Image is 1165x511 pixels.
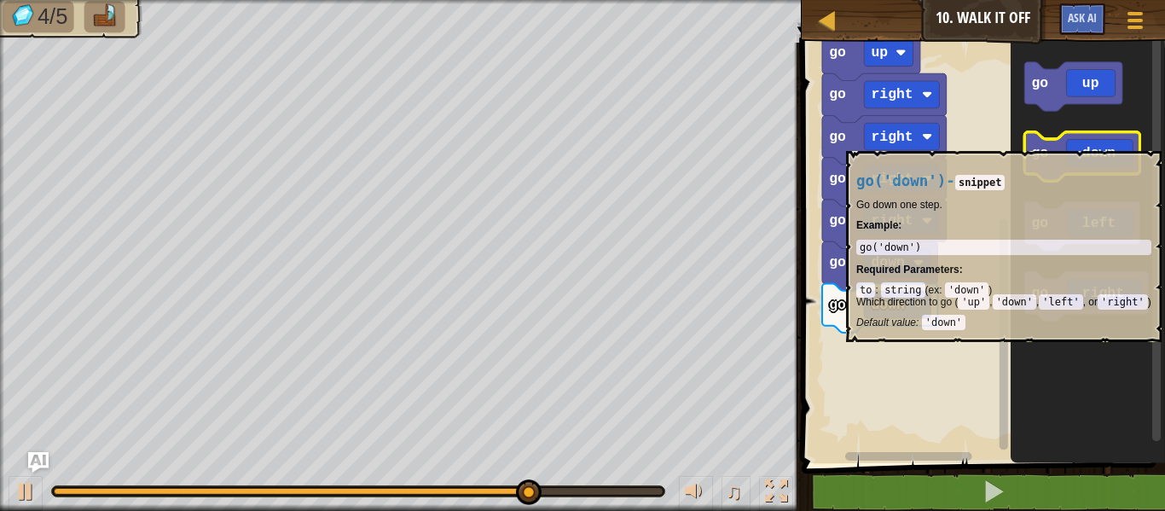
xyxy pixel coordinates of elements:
text: go [1031,75,1048,91]
text: go [829,297,846,313]
button: Toggle fullscreen [759,476,793,511]
button: Ask AI [28,452,49,473]
text: go [829,212,846,229]
text: go [829,171,846,187]
div: Blockly Workspace [797,34,1165,463]
span: : [959,264,963,276]
code: 'right' [1098,294,1148,310]
span: : [939,284,945,296]
text: right [871,86,913,102]
span: ex [929,284,940,296]
text: go [829,129,846,145]
span: go('down') [856,172,946,189]
code: to [856,282,875,298]
text: go [829,44,846,61]
button: Ask AI [1059,3,1105,35]
code: 'up' [958,294,989,310]
button: ♫ [722,476,751,511]
span: Required Parameters [856,264,959,276]
code: string [881,282,924,298]
span: : [875,284,881,296]
span: Default value [856,316,916,328]
span: Ask AI [1068,9,1097,26]
li: Collect the gems. [3,1,73,32]
code: 'down' [945,282,988,298]
text: go [829,254,846,270]
button: Adjust volume [679,476,713,511]
strong: : [856,219,901,231]
span: ♫ [725,479,742,504]
text: up [871,44,888,61]
div: go('down') [860,241,1148,253]
button: Show game menu [1114,3,1156,44]
code: 'left' [1039,294,1082,310]
code: 'down' [922,315,965,330]
p: Go down one step. [856,199,1151,211]
span: Example [856,219,898,231]
text: right [871,129,913,145]
code: 'down' [993,294,1036,310]
p: Which direction to go ( , , , or ) [856,296,1151,308]
code: snippet [955,175,1006,190]
span: 4/5 [38,4,68,29]
li: Go to the raft. [84,1,125,32]
text: go [1031,145,1048,161]
text: go [829,86,846,102]
button: Ctrl + P: Play [9,476,43,511]
div: ( ) [856,284,1151,328]
span: : [916,316,922,328]
h4: - [856,173,1151,189]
